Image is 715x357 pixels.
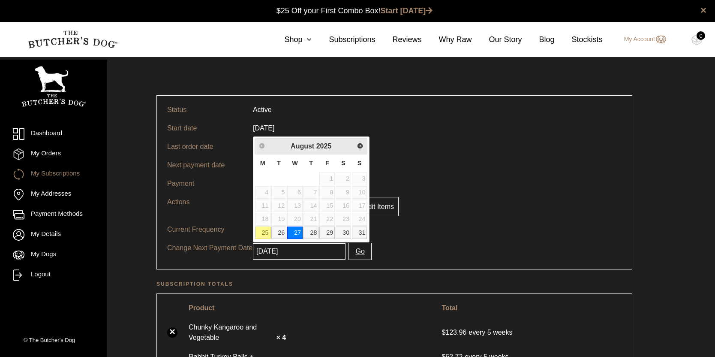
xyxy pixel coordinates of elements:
[162,119,248,137] td: Start date
[156,280,632,288] h2: Subscription totals
[167,224,253,235] p: Current Frequency
[248,137,279,156] td: [DATE]
[167,243,253,253] p: Change Next Payment Date
[287,227,303,239] a: 27
[183,299,436,317] th: Product
[13,269,94,281] a: Logout
[292,160,298,166] span: Wednesday
[162,101,248,119] td: Status
[13,209,94,221] a: Payment Methods
[436,299,627,317] th: Total
[442,329,445,336] span: $
[276,334,286,341] strong: × 4
[248,156,279,174] td: [DATE]
[341,160,345,166] span: Saturday
[189,322,274,343] a: Chunky Kangaroo and Vegetable
[13,148,94,160] a: My Orders
[309,160,313,166] span: Thursday
[13,128,94,140] a: Dashboard
[359,197,399,216] a: Edit Items
[13,189,94,200] a: My Addresses
[697,31,705,40] div: 0
[319,227,335,239] a: 29
[255,227,270,239] a: 25
[248,101,277,119] td: Active
[260,160,265,166] span: Monday
[325,160,329,166] span: Friday
[700,5,706,15] a: close
[442,329,469,336] span: 123.96
[271,227,287,239] a: 26
[316,142,332,150] span: 2025
[167,327,177,338] a: ×
[13,249,94,261] a: My Dogs
[555,34,603,45] a: Stockists
[354,139,367,152] a: Next
[352,227,367,239] a: 31
[436,318,627,347] td: every 5 weeks
[162,156,248,174] td: Next payment date
[312,34,375,45] a: Subscriptions
[13,169,94,180] a: My Subscriptions
[616,34,666,45] a: My Account
[691,34,702,45] img: TBD_Cart-Empty.png
[162,193,248,220] td: Actions
[472,34,522,45] a: Our Story
[291,142,314,150] span: August
[357,142,364,149] span: Next
[357,160,362,166] span: Sunday
[348,243,371,260] button: Go
[162,174,248,193] td: Payment
[267,34,312,45] a: Shop
[522,34,555,45] a: Blog
[162,137,248,156] td: Last order date
[13,229,94,241] a: My Details
[375,34,421,45] a: Reviews
[381,6,433,15] a: Start [DATE]
[248,119,279,137] td: [DATE]
[277,160,281,166] span: Tuesday
[303,227,319,239] a: 28
[21,66,86,107] img: TBD_Portrait_Logo_White.png
[336,227,351,239] a: 30
[422,34,472,45] a: Why Raw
